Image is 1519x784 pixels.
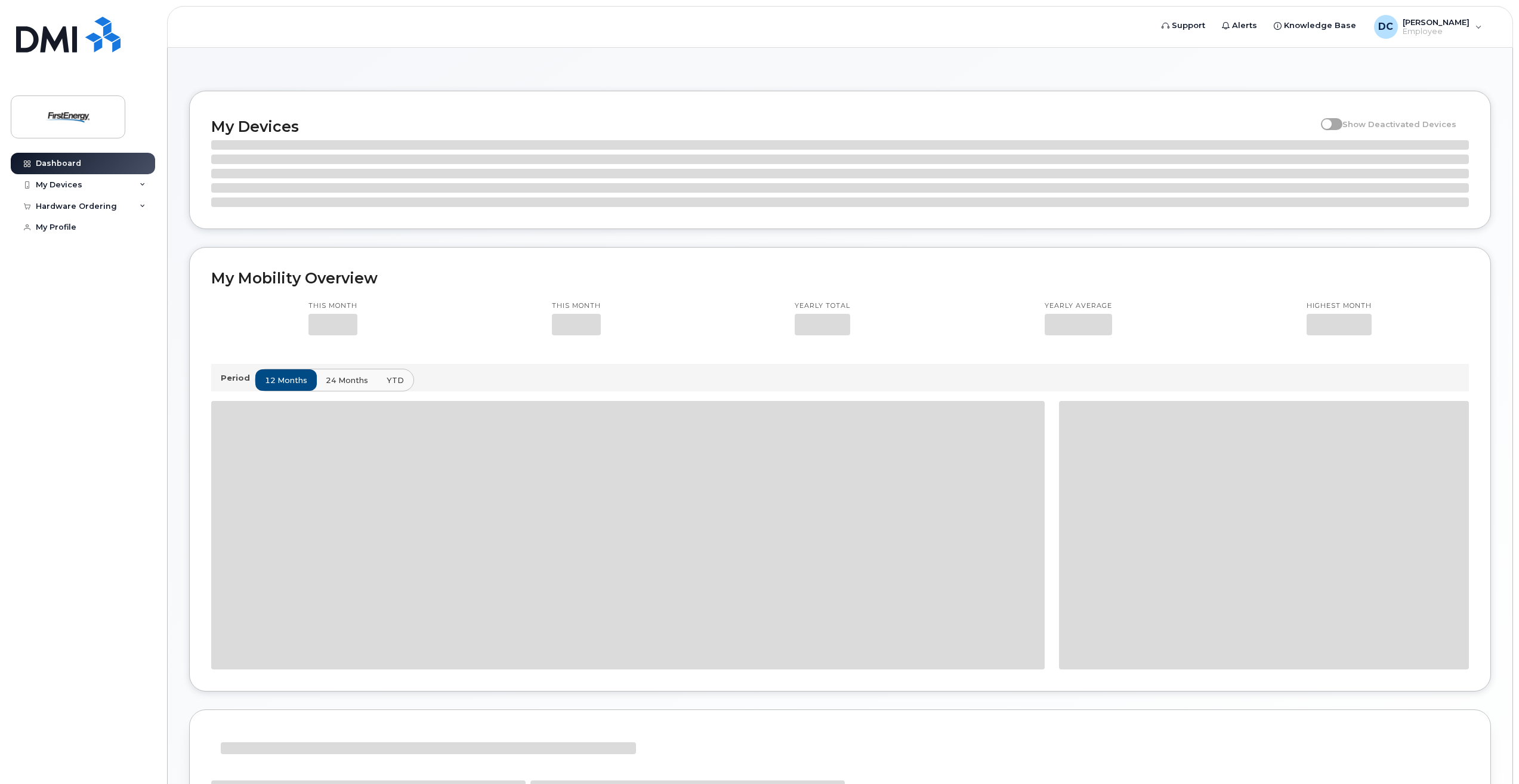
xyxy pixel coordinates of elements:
span: Show Deactivated Devices [1342,119,1456,129]
h2: My Mobility Overview [211,269,1469,287]
h2: My Devices [211,118,1315,135]
span: 24 months [326,375,368,386]
span: YTD [387,375,404,386]
p: This month [552,301,601,311]
p: Period [221,372,255,384]
p: Yearly average [1045,301,1112,311]
p: Highest month [1307,301,1372,311]
input: Show Deactivated Devices [1321,113,1330,122]
p: Yearly total [795,301,850,311]
p: This month [308,301,357,311]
